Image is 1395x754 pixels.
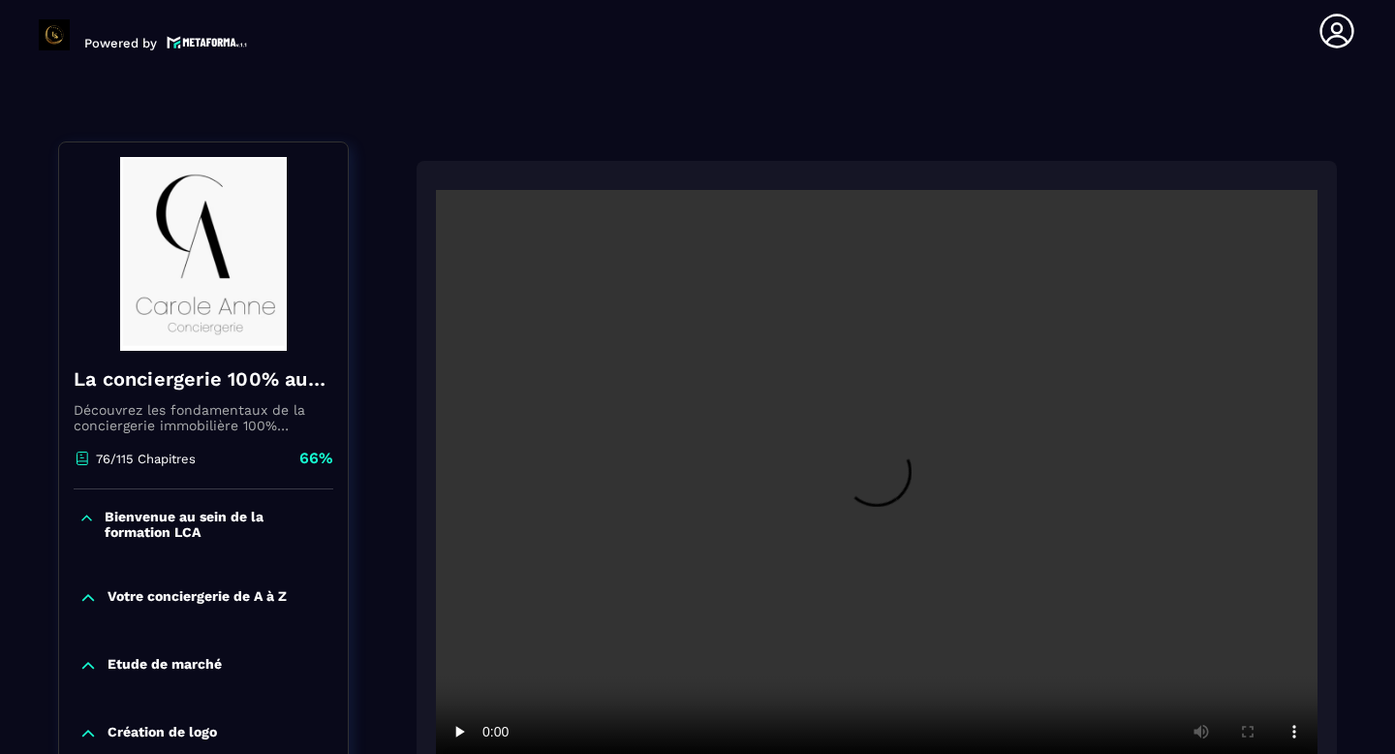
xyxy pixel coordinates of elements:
[84,36,157,50] p: Powered by
[39,19,70,50] img: logo-branding
[96,452,196,466] p: 76/115 Chapitres
[167,34,248,50] img: logo
[108,656,222,675] p: Etude de marché
[108,724,217,743] p: Création de logo
[105,509,328,540] p: Bienvenue au sein de la formation LCA
[74,157,333,351] img: banner
[108,588,287,608] p: Votre conciergerie de A à Z
[299,448,333,469] p: 66%
[74,365,333,393] h4: La conciergerie 100% automatisée
[74,402,333,433] p: Découvrez les fondamentaux de la conciergerie immobilière 100% automatisée. Cette formation est c...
